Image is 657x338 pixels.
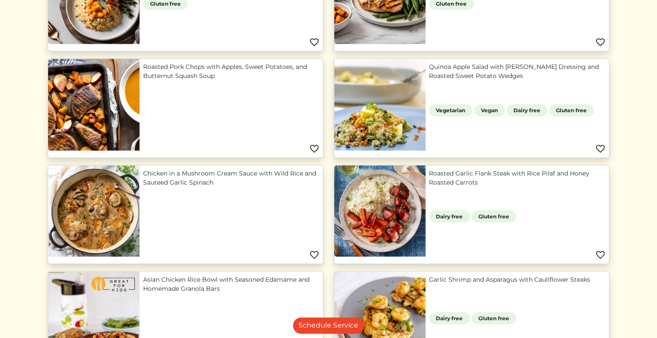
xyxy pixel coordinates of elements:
[143,169,320,187] a: Chicken in a Mushroom Cream Sauce with Wild Rice and Sauteed Garlic Spinach
[293,317,364,334] a: Schedule Service
[143,62,320,81] a: Roasted Pork Chops with Apples, Sweet Potatoes, and Butternut Squash Soup
[429,169,606,187] a: Roasted Garlic Flank Steak with Rice Pilaf and Honey Roasted Carrots
[309,250,320,260] img: Favorite menu item
[309,37,320,48] img: Favorite menu item
[595,250,606,260] img: Favorite menu item
[143,275,320,293] a: Asian Chicken Rice Bowl with Seasoned Edamame and Homemade Granola Bars
[595,37,606,48] img: Favorite menu item
[595,144,606,154] img: Favorite menu item
[309,144,320,154] img: Favorite menu item
[429,275,606,284] a: Garlic Shrimp and Asparagus with Cauliflower Steaks
[429,62,606,81] a: Quinoa Apple Salad with [PERSON_NAME] Dressing and Roasted Sweet Potato Wedges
